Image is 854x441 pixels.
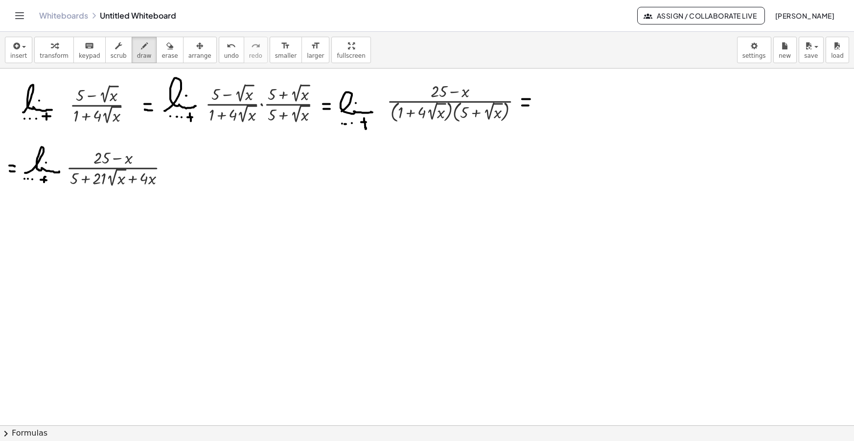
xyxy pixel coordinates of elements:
[281,40,290,52] i: format_size
[156,37,183,63] button: erase
[270,37,302,63] button: format_sizesmaller
[224,52,239,59] span: undo
[227,40,236,52] i: undo
[132,37,157,63] button: draw
[73,37,106,63] button: keyboardkeypad
[39,11,88,21] a: Whiteboards
[105,37,132,63] button: scrub
[826,37,849,63] button: load
[162,52,178,59] span: erase
[12,8,27,23] button: Toggle navigation
[10,52,27,59] span: insert
[251,40,260,52] i: redo
[40,52,69,59] span: transform
[79,52,100,59] span: keypad
[331,37,370,63] button: fullscreen
[219,37,244,63] button: undoundo
[34,37,74,63] button: transform
[137,52,152,59] span: draw
[637,7,765,24] button: Assign / Collaborate Live
[5,37,32,63] button: insert
[275,52,297,59] span: smaller
[307,52,324,59] span: larger
[188,52,211,59] span: arrange
[311,40,320,52] i: format_size
[773,37,797,63] button: new
[775,11,834,20] span: [PERSON_NAME]
[244,37,268,63] button: redoredo
[249,52,262,59] span: redo
[337,52,365,59] span: fullscreen
[85,40,94,52] i: keyboard
[742,52,766,59] span: settings
[646,11,757,20] span: Assign / Collaborate Live
[804,52,818,59] span: save
[767,7,842,24] button: [PERSON_NAME]
[183,37,217,63] button: arrange
[799,37,824,63] button: save
[831,52,844,59] span: load
[737,37,771,63] button: settings
[779,52,791,59] span: new
[111,52,127,59] span: scrub
[301,37,329,63] button: format_sizelarger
